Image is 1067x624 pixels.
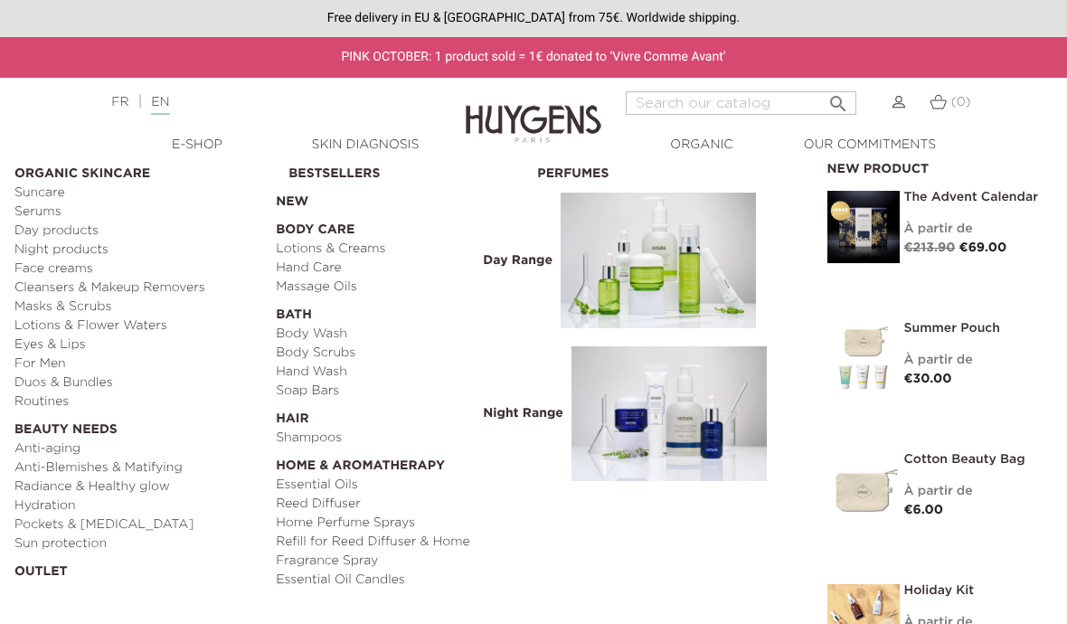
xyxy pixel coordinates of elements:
a: New [276,184,524,212]
a: Organic Apothecary [618,136,786,174]
a: FR [111,96,128,109]
a: Body Care [276,212,524,240]
a: Serums [14,203,263,222]
div: À partir de [904,482,1040,501]
a: Suncare [14,184,263,203]
a: Our commitments [786,136,954,155]
a: Organic Skincare [14,156,263,184]
a: Shampoos [276,429,524,448]
a: Lotions & Flower Waters [14,317,263,336]
span: €30.00 [904,373,952,385]
span: Day Range [478,252,557,269]
a: Lotions & Creams [276,240,524,259]
a: Hand Care [276,259,524,278]
a: Day Range [537,184,786,337]
a: Reed Diffuser [276,495,524,514]
div: À partir de [904,220,1040,239]
a: Radiance & Healthy glow [14,477,263,496]
a: Anti-aging [14,440,263,459]
a: Masks & Scrubs [14,298,263,317]
a: Cleansers & Makeup Removers [14,279,263,298]
a: Anti-Blemishes & Matifying [14,459,263,477]
a: Essential Oils [276,476,524,495]
a: Hydration [14,496,263,515]
a: Essential Oil Candles [276,571,524,590]
span: €213.90 [904,241,956,254]
a: Body Wash [276,325,524,344]
a: E-Shop [113,136,281,155]
a: The Advent Calendar [904,191,1040,203]
img: routine_jour_banner.jpg [561,193,756,328]
a: Routines [14,392,263,411]
img: Huygens [466,76,601,146]
img: Cotton Beauty Bag [827,453,900,525]
span: €6.00 [904,504,944,516]
a: Sun protection [14,534,263,553]
a: Soap Bars [276,382,524,401]
button:  [822,86,855,110]
a: Beauty needs [14,411,263,440]
span: (0) [951,96,971,109]
img: Summer pouch [827,322,900,394]
a: Bestsellers [288,156,524,184]
a: Day products [14,222,263,241]
a: Face creams [14,260,263,279]
a: Massage Oils [276,278,524,297]
a: Bath [276,297,524,325]
span: Night Range [478,405,568,421]
a: Hair [276,401,524,429]
a: Cotton Beauty Bag [904,453,1040,466]
a: EN [151,96,169,115]
input: Search [626,91,856,115]
a: Night Range [537,337,786,491]
a: Skin Diagnosis [281,136,449,155]
a: Duos & Bundles [14,373,263,392]
i:  [827,88,849,109]
a: Body Scrubs [276,344,524,363]
a: Refill for Reed Diffuser & Home Fragrance Spray [276,533,524,571]
a: Home & Aromatherapy [276,448,524,476]
img: routine_nuit_banner.jpg [571,346,767,482]
h2: New product [827,156,1040,177]
a: Perfumes [537,156,786,184]
a: Holiday Kit [904,584,1040,597]
a: Hand Wash [276,363,524,382]
a: For Men [14,355,263,373]
a: Summer pouch [904,322,1040,335]
a: Home Perfume Sprays [276,514,524,533]
span: €69.00 [959,241,1007,254]
a: Pockets & [MEDICAL_DATA] [14,515,263,534]
div: À partir de [904,351,1040,370]
a: Night products [14,241,263,260]
a: OUTLET [14,553,263,581]
a: Eyes & Lips [14,336,263,355]
div: | [102,91,430,113]
img: The Advent Calendar [827,191,900,263]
